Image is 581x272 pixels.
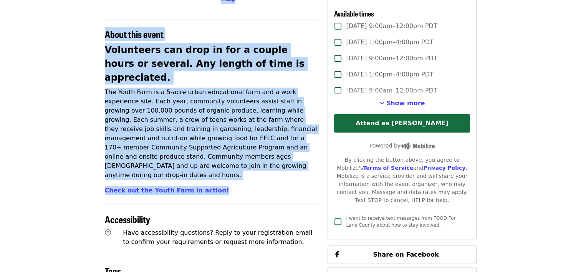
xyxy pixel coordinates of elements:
i: question-circle icon [105,229,111,236]
span: Have accessibility questions? Reply to your registration email to confirm your requirements or re... [123,229,312,245]
a: Terms of Service [363,165,413,171]
div: By clicking the button above, you agree to Mobilize's and . Mobilize is a service provider and wi... [334,156,470,204]
span: [DATE] 1:00pm–4:00pm PDT [346,70,433,79]
span: Show more [386,100,425,107]
img: Powered by Mobilize [401,143,435,149]
span: Accessibility [105,212,150,226]
span: Powered by [369,143,435,149]
h2: Volunteers can drop in for a couple hours or several. Any length of time is appreciated. [105,43,319,85]
span: [DATE] 9:00am–12:00pm PDT [346,22,437,31]
span: About this event [105,27,164,41]
span: [DATE] 1:00pm–4:00pm PDT [346,38,433,47]
span: I want to receive text messages from FOOD For Lane County about how to stay involved. [346,216,455,228]
span: Share on Facebook [373,251,439,258]
a: Check out the Youth Farm in action! [105,187,229,194]
button: Attend as [PERSON_NAME] [334,114,470,133]
a: Privacy Policy [423,165,465,171]
button: Share on Facebook [328,245,476,264]
span: [DATE] 9:00am–12:00pm PDT [346,86,437,95]
button: See more timeslots [379,99,425,108]
span: [DATE] 9:00am–12:00pm PDT [346,54,437,63]
span: Available times [334,8,374,18]
p: The Youth Farm is a 5-acre urban educational farm and a work experience site. Each year, communit... [105,88,319,180]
